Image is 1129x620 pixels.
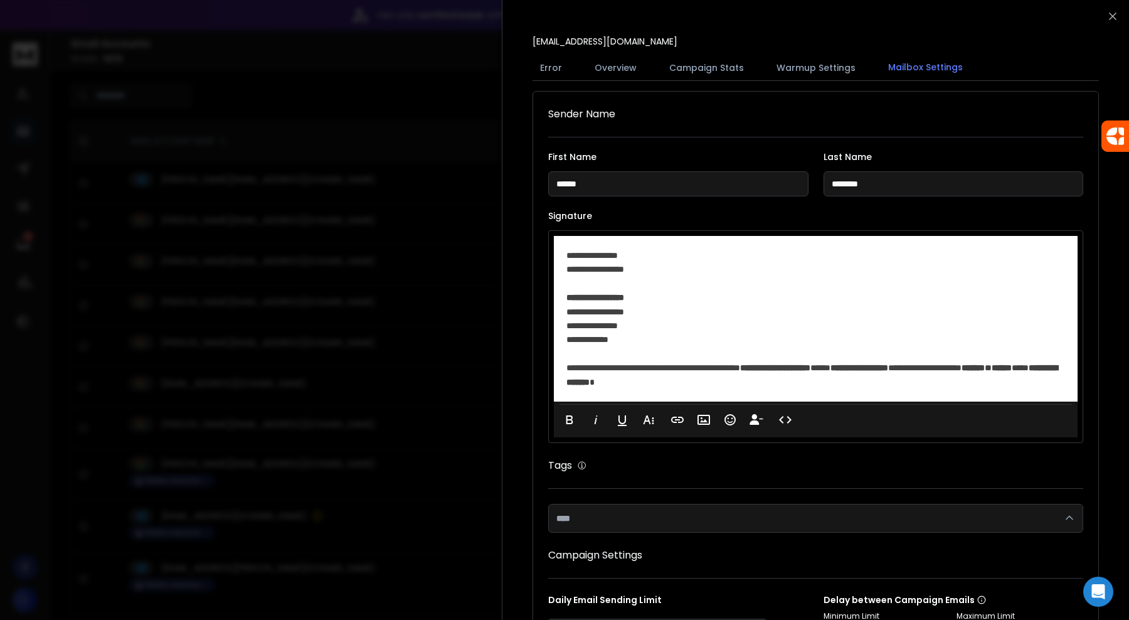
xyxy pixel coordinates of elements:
[558,407,581,432] button: Bold (⌘B)
[1083,577,1113,607] div: Open Intercom Messenger
[548,548,1083,563] h1: Campaign Settings
[548,107,1083,122] h1: Sender Name
[548,211,1083,220] label: Signature
[769,54,863,82] button: Warmup Settings
[548,458,572,473] h1: Tags
[548,152,808,161] label: First Name
[665,407,689,432] button: Insert Link (⌘K)
[718,407,742,432] button: Emoticons
[637,407,660,432] button: More Text
[587,54,644,82] button: Overview
[533,35,677,48] p: [EMAIL_ADDRESS][DOMAIN_NAME]
[610,407,634,432] button: Underline (⌘U)
[824,594,1084,606] p: Delay between Campaign Emails
[692,407,716,432] button: Insert Image (⌘P)
[824,152,1084,161] label: Last Name
[745,407,768,432] button: Insert Unsubscribe Link
[584,407,608,432] button: Italic (⌘I)
[662,54,751,82] button: Campaign Stats
[533,54,570,82] button: Error
[548,594,808,611] p: Daily Email Sending Limit
[881,53,970,82] button: Mailbox Settings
